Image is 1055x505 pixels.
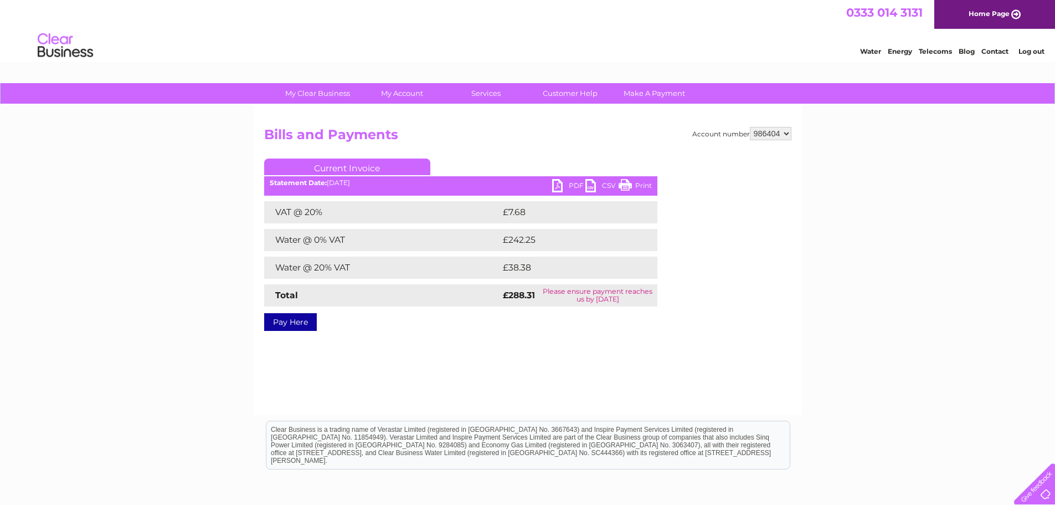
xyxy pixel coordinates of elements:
[846,6,923,19] a: 0333 014 3131
[272,83,363,104] a: My Clear Business
[609,83,700,104] a: Make A Payment
[264,201,500,223] td: VAT @ 20%
[264,229,500,251] td: Water @ 0% VAT
[275,290,298,300] strong: Total
[552,179,585,195] a: PDF
[919,47,952,55] a: Telecoms
[264,257,500,279] td: Water @ 20% VAT
[440,83,532,104] a: Services
[37,29,94,63] img: logo.png
[270,178,327,187] b: Statement Date:
[585,179,619,195] a: CSV
[860,47,881,55] a: Water
[524,83,616,104] a: Customer Help
[356,83,447,104] a: My Account
[619,179,652,195] a: Print
[264,313,317,331] a: Pay Here
[1018,47,1044,55] a: Log out
[888,47,912,55] a: Energy
[500,257,635,279] td: £38.38
[264,127,791,148] h2: Bills and Payments
[692,127,791,140] div: Account number
[538,284,657,307] td: Please ensure payment reaches us by [DATE]
[981,47,1008,55] a: Contact
[266,6,790,54] div: Clear Business is a trading name of Verastar Limited (registered in [GEOGRAPHIC_DATA] No. 3667643...
[500,201,631,223] td: £7.68
[264,159,430,175] a: Current Invoice
[503,290,535,300] strong: £288.31
[959,47,975,55] a: Blog
[264,179,657,187] div: [DATE]
[500,229,637,251] td: £242.25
